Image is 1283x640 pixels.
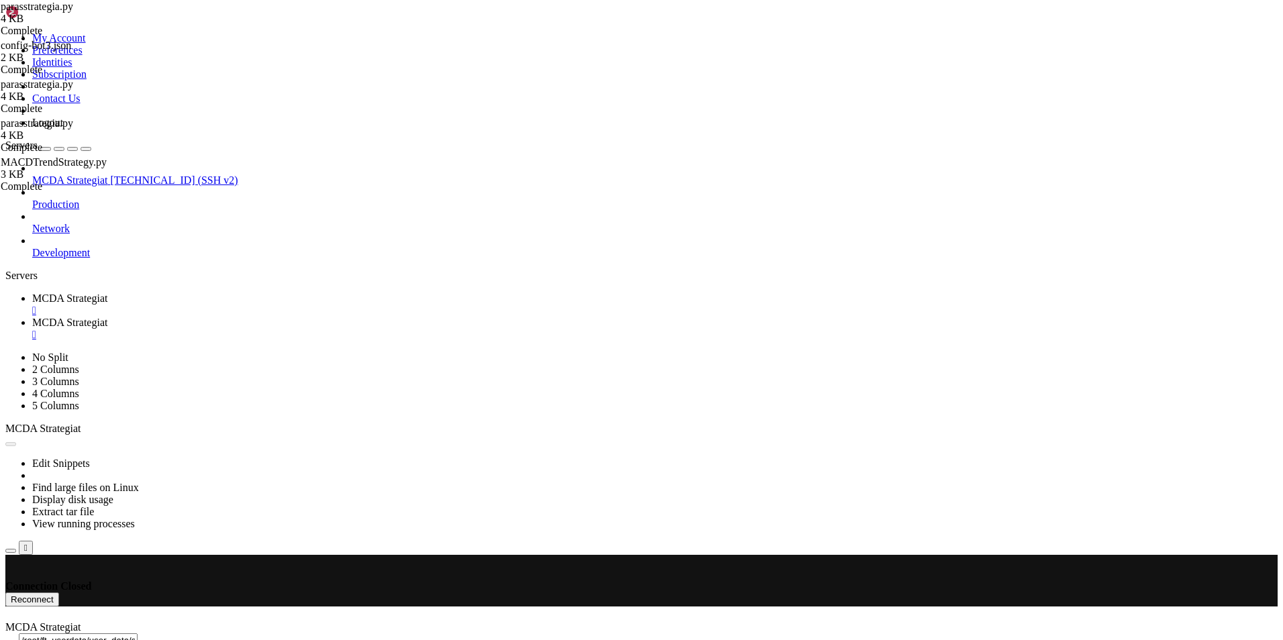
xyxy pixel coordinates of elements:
span: parasstrategia.py [1,78,135,103]
span: parasstrategia.py [1,117,135,142]
div: Complete [1,64,135,76]
div: Complete [1,180,135,193]
div: 4 KB [1,129,135,142]
div: Complete [1,103,135,115]
div: 2 KB [1,52,135,64]
span: MACDTrendStrategy.py [1,156,107,168]
span: config-bot3.json [1,40,135,64]
div: 4 KB [1,13,135,25]
div: 4 KB [1,91,135,103]
div: Complete [1,25,135,37]
span: MACDTrendStrategy.py [1,156,135,180]
span: parasstrategia.py [1,1,73,12]
span: config-bot3.json [1,40,71,51]
div: Complete [1,142,135,154]
div: 3 KB [1,168,135,180]
span: parasstrategia.py [1,1,135,25]
span: parasstrategia.py [1,78,73,90]
span: parasstrategia.py [1,117,73,129]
